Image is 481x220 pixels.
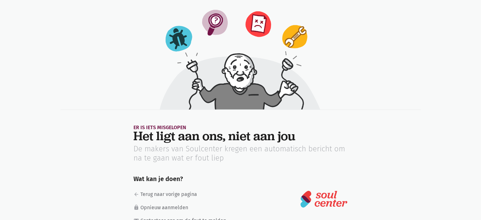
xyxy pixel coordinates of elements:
[133,192,139,197] i: arrow_back
[133,170,348,183] h5: Wat kan je doen?
[133,190,232,198] a: arrow_backTerug naar vorige pagina
[300,190,348,208] img: logo-soulcenter-full.svg
[133,130,348,142] h1: Het ligt aan ons, niet aan jou
[133,144,348,163] p: De makers van Soulcenter kregen een automatisch bericht om na te gaan wat er fout liep
[133,204,139,210] i: lock
[133,204,232,212] a: lockOpnieuw aanmelden
[133,125,348,130] div: Er is iets misgelopen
